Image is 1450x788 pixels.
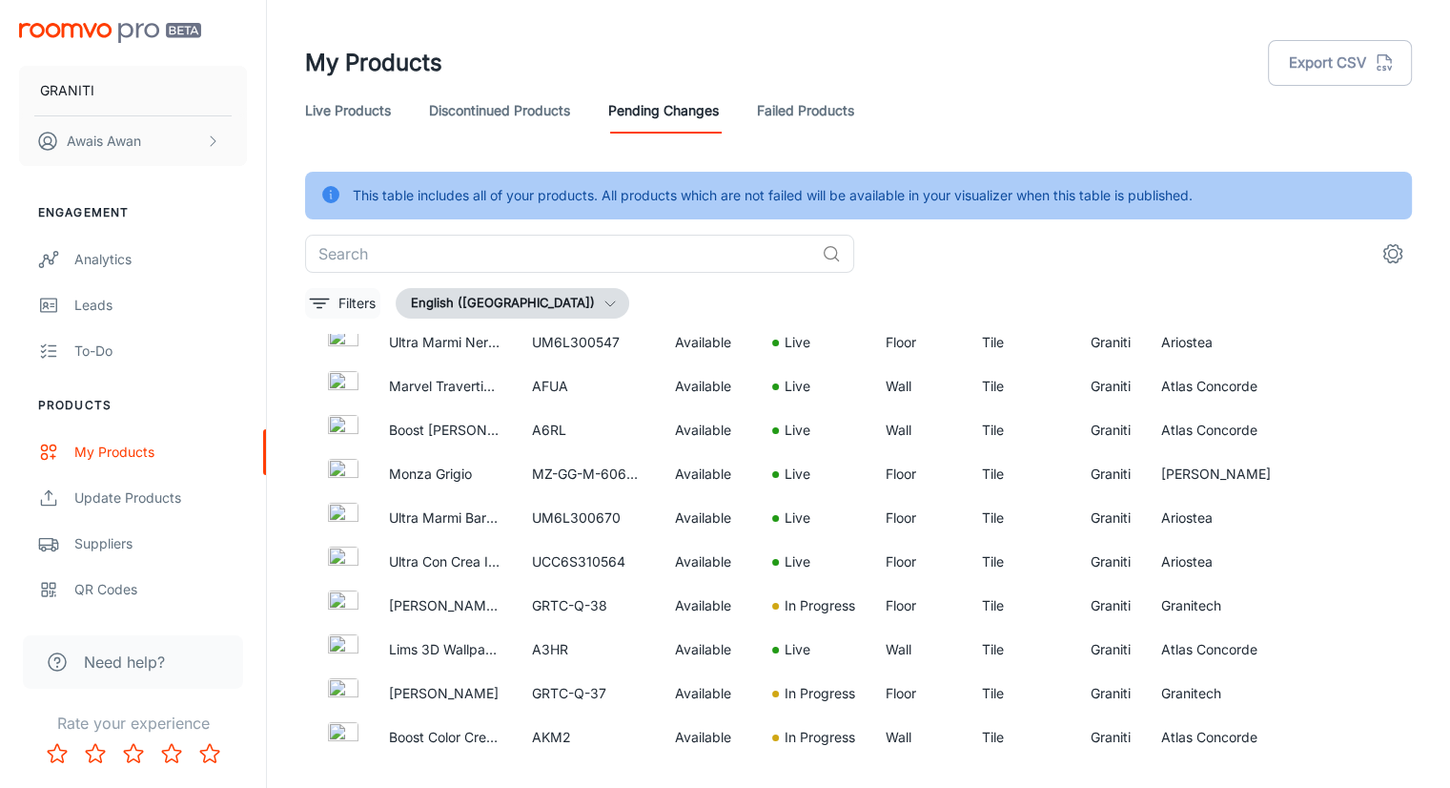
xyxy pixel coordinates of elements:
[1075,321,1146,364] td: Graniti
[967,452,1075,496] td: Tile
[67,131,141,152] p: Awais Awan
[305,88,391,134] a: Live Products
[967,584,1075,628] td: Tile
[40,80,94,101] p: GRANITI
[389,464,501,485] p: Monza Grigio
[785,508,810,529] p: Live
[967,408,1075,452] td: Tile
[114,735,153,773] button: Rate 3 star
[19,66,247,115] button: GRANITI
[967,364,1075,408] td: Tile
[785,727,855,748] p: In Progress
[870,496,967,540] td: Floor
[396,288,629,319] button: English ([GEOGRAPHIC_DATA])
[76,735,114,773] button: Rate 2 star
[429,88,570,134] a: Discontinued Products
[660,452,757,496] td: Available
[389,595,501,616] p: [PERSON_NAME] Statuario
[1146,584,1286,628] td: Granitech
[389,376,501,397] p: Marvel Travertine Sand Vein Cut
[1075,408,1146,452] td: Graniti
[517,715,660,759] td: AKM2
[785,683,855,704] p: In Progress
[785,420,810,441] p: Live
[1146,496,1286,540] td: Ariostea
[870,715,967,759] td: Wall
[967,628,1075,672] td: Tile
[660,321,757,364] td: Available
[1146,540,1286,584] td: Ariostea
[1146,715,1286,759] td: Atlas Concorde
[785,464,810,485] p: Live
[1146,672,1286,715] td: Granitech
[1075,496,1146,540] td: Graniti
[660,496,757,540] td: Available
[1075,584,1146,628] td: Graniti
[305,46,442,80] h1: My Products
[967,321,1075,364] td: Tile
[305,288,380,319] button: filter
[389,420,501,441] p: Boost [PERSON_NAME]
[1075,715,1146,759] td: Graniti
[74,295,247,316] div: Leads
[389,551,501,572] p: Ultra Con Crea Ink
[517,452,660,496] td: MZ-GG-M-6060-1
[389,727,501,748] p: Boost Color Cream
[967,672,1075,715] td: Tile
[870,584,967,628] td: Floor
[19,116,247,166] button: Awais Awan
[74,487,247,508] div: Update Products
[967,496,1075,540] td: Tile
[74,442,247,463] div: My Products
[1146,408,1286,452] td: Atlas Concorde
[660,364,757,408] td: Available
[517,408,660,452] td: A6RL
[15,712,251,735] p: Rate your experience
[517,364,660,408] td: AFUA
[389,639,501,660] p: Lims 3D Wallpaper Ivory
[660,584,757,628] td: Available
[1146,364,1286,408] td: Atlas Concorde
[74,533,247,554] div: Suppliers
[870,452,967,496] td: Floor
[660,540,757,584] td: Available
[1075,628,1146,672] td: Graniti
[389,508,501,529] p: Ultra Marmi Bardiglio [PERSON_NAME]
[1146,452,1286,496] td: [PERSON_NAME]
[19,23,201,43] img: Roomvo PRO Beta
[870,364,967,408] td: Wall
[757,88,854,134] a: Failed Products
[785,639,810,660] p: Live
[74,579,247,600] div: QR Codes
[353,177,1193,214] div: This table includes all of your products. All products which are not failed will be available in ...
[74,249,247,270] div: Analytics
[660,408,757,452] td: Available
[517,496,660,540] td: UM6L300670
[1075,672,1146,715] td: Graniti
[660,672,757,715] td: Available
[660,715,757,759] td: Available
[1146,628,1286,672] td: Atlas Concorde
[389,683,501,704] p: [PERSON_NAME]
[1146,321,1286,364] td: Ariostea
[608,88,719,134] a: Pending Changes
[517,584,660,628] td: GRTC-Q-38
[785,551,810,572] p: Live
[389,332,501,353] p: Ultra Marmi Nero [PERSON_NAME]
[1268,40,1412,86] button: Export CSV
[870,408,967,452] td: Wall
[338,293,376,314] p: Filters
[38,735,76,773] button: Rate 1 star
[785,332,810,353] p: Live
[517,540,660,584] td: UCC6S310564
[660,628,757,672] td: Available
[967,540,1075,584] td: Tile
[153,735,191,773] button: Rate 4 star
[870,321,967,364] td: Floor
[967,715,1075,759] td: Tile
[74,341,247,362] div: To-do
[1374,235,1412,273] button: settings
[785,376,810,397] p: Live
[191,735,229,773] button: Rate 5 star
[517,672,660,715] td: GRTC-Q-37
